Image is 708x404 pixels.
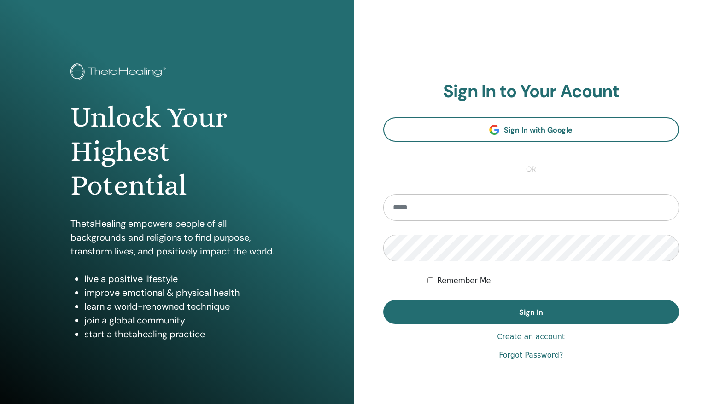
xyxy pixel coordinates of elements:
[84,300,283,313] li: learn a world-renowned technique
[519,307,543,317] span: Sign In
[427,275,679,286] div: Keep me authenticated indefinitely or until I manually logout
[383,117,679,142] a: Sign In with Google
[84,327,283,341] li: start a thetahealing practice
[70,217,283,258] p: ThetaHealing empowers people of all backgrounds and religions to find purpose, transform lives, a...
[84,272,283,286] li: live a positive lifestyle
[504,125,573,135] span: Sign In with Google
[383,300,679,324] button: Sign In
[383,81,679,102] h2: Sign In to Your Acount
[70,100,283,203] h1: Unlock Your Highest Potential
[437,275,491,286] label: Remember Me
[521,164,541,175] span: or
[84,286,283,300] li: improve emotional & physical health
[499,350,563,361] a: Forgot Password?
[497,331,565,342] a: Create an account
[84,313,283,327] li: join a global community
